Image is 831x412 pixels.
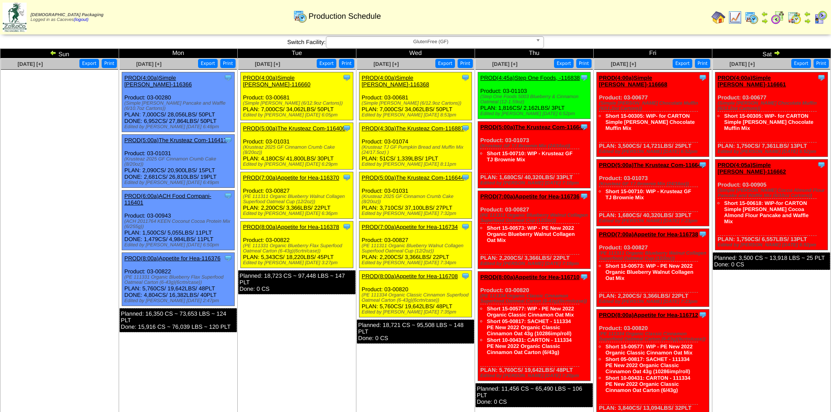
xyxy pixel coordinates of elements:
[124,242,234,248] div: Edited by [PERSON_NAME] [DATE] 6:50pm
[435,59,455,68] button: Export
[478,191,591,269] div: Product: 03-00827 PLAN: 2,200CS / 3,366LBS / 22PLT
[50,49,57,56] img: arrowleft.gif
[487,150,573,163] a: Short 15-00710: WIP - Krusteaz GF TJ Brownie Mix
[599,218,709,224] div: Edited by [PERSON_NAME] [DATE] 7:23pm
[124,180,234,185] div: Edited by [PERSON_NAME] [DATE] 6:49pm
[255,61,280,67] a: [DATE] [+]
[243,194,353,204] div: (PE 111311 Organic Blueberry Walnut Collagen Superfood Oatmeal Cup (12/2oz))
[478,72,591,119] div: Product: 03-01103 PLAN: 1,816CS / 2,162LBS / 3PLT
[480,293,590,304] div: (PE 111334 Organic Classic Cinnamon Superfood Oatmeal Carton (6-43g)(6crtn/case))
[243,260,353,266] div: Edited by [PERSON_NAME] [DATE] 3:27pm
[17,61,43,67] span: [DATE] [+]
[31,13,103,22] span: Logged in as Caceves
[724,113,814,131] a: Short 15-00305: WIP- for CARTON Simple [PERSON_NAME] Chocolate Muffin Mix
[362,260,472,266] div: Edited by [PERSON_NAME] [DATE] 7:34pm
[605,375,691,393] a: Short 10-00431: CARTON - 111334 PE New 2022 Organic Classic Cinnamon Oat Carton (6/43g)
[605,188,691,201] a: Short 15-00710: WIP - Krusteaz GF TJ Brownie Mix
[480,261,590,266] div: Edited by [PERSON_NAME] [DATE] 7:19pm
[487,225,575,243] a: Short 15-00573: WIP - PE New 2022 Organic Blueberry Walnut Collagen Oat Mix
[243,112,353,118] div: Edited by [PERSON_NAME] [DATE] 6:05pm
[597,229,709,307] div: Product: 03-00827 PLAN: 2,200CS / 3,366LBS / 22PLT
[761,17,768,24] img: arrowright.gif
[478,272,591,381] div: Product: 03-00820 PLAN: 5,760CS / 19,642LBS / 48PLT
[480,213,590,223] div: (PE 111311 Organic Blueberry Walnut Collagen Superfood Oatmeal Cup (12/2oz))
[362,273,458,279] a: PROD(8:00a)Appetite for Hea-116708
[814,10,828,24] img: calendarcustomer.gif
[718,149,828,154] div: Edited by [PERSON_NAME] [DATE] 6:52pm
[241,221,353,268] div: Product: 03-00822 PLAN: 5,343CS / 18,220LBS / 45PLT
[480,111,590,116] div: Edited by [PERSON_NAME] [DATE] 6:52pm
[198,59,218,68] button: Export
[362,101,472,106] div: (Simple [PERSON_NAME] (6/12.9oz Cartons))
[120,308,237,332] div: Planned: 16,350 CS ~ 73,653 LBS ~ 124 PLT Done: 15,916 CS ~ 76,039 LBS ~ 120 PLT
[461,173,470,182] img: Tooltip
[475,383,593,407] div: Planned: 11,456 CS ~ 65,490 LBS ~ 106 PLT Done: 0 CS
[580,192,588,201] img: Tooltip
[342,73,351,82] img: Tooltip
[238,270,356,294] div: Planned: 18,723 CS ~ 97,448 LBS ~ 147 PLT Done: 0 CS
[478,122,591,188] div: Product: 03-01073 PLAN: 1,680CS / 40,320LBS / 33PLT
[122,253,235,306] div: Product: 03-00822 PLAN: 5,760CS / 19,642LBS / 48PLT DONE: 4,804CS / 16,382LBS / 40PLT
[342,173,351,182] img: Tooltip
[599,162,704,168] a: PROD(5:00a)The Krusteaz Com-116647
[359,72,472,120] div: Product: 03-00681 PLAN: 7,000CS / 34,062LBS / 50PLT
[480,94,590,105] div: (Step One Foods 5003 Blueberry & Cinnamon Oatmeal (12-1.59oz)
[599,251,709,261] div: (PE 111311 Organic Blueberry Walnut Collagen Superfood Oatmeal Cup (12/2oz))
[102,59,117,68] button: Print
[480,373,590,378] div: Edited by [PERSON_NAME] [DATE] 7:20pm
[122,135,235,188] div: Product: 03-01031 PLAN: 2,090CS / 20,900LBS / 15PLT DONE: 2,681CS / 26,810LBS / 19PLT
[31,13,103,17] span: [DEMOGRAPHIC_DATA] Packaging
[715,72,828,157] div: Product: 03-00677 PLAN: 1,750CS / 7,361LBS / 13PLT
[339,59,354,68] button: Print
[480,124,585,130] a: PROD(5:00a)The Krusteaz Com-116646
[124,275,234,285] div: (PE 111331 Organic Blueberry Flax Superfood Oatmeal Carton (6-43g)(6crtn/case))
[359,123,472,170] div: Product: 03-01074 PLAN: 51CS / 1,339LBS / 1PLT
[605,344,693,356] a: Short 15-00577: WIP - PE New 2022 Organic Classic Cinnamon Oat Mix
[0,49,119,58] td: Sun
[124,137,227,143] a: PROD(5:00a)The Krusteaz Com-116417
[698,73,707,82] img: Tooltip
[599,231,698,238] a: PROD(7:00a)Appetite for Hea-116738
[359,221,472,268] div: Product: 03-00827 PLAN: 2,200CS / 3,366LBS / 22PLT
[580,123,588,131] img: Tooltip
[342,124,351,133] img: Tooltip
[817,160,826,169] img: Tooltip
[317,59,336,68] button: Export
[330,37,532,47] span: GlutenFree (GF)
[224,254,233,262] img: Tooltip
[293,9,307,23] img: calendarprod.gif
[461,222,470,231] img: Tooltip
[362,310,472,315] div: Edited by [PERSON_NAME] [DATE] 7:35pm
[480,193,580,200] a: PROD(7:00a)Appetite for Hea-116736
[74,17,89,22] a: (logout)
[122,191,235,250] div: Product: 03-00943 PLAN: 1,500CS / 5,055LBS / 11PLT DONE: 1,479CS / 4,984LBS / 11PLT
[373,61,399,67] span: [DATE] [+]
[357,320,474,344] div: Planned: 18,721 CS ~ 95,508 LBS ~ 148 PLT Done: 0 CS
[124,298,234,303] div: Edited by [PERSON_NAME] [DATE] 2:47pm
[712,49,831,58] td: Sat
[715,160,828,250] div: Product: 03-00905 PLAN: 1,750CS / 6,557LBS / 13PLT
[695,59,710,68] button: Print
[475,49,594,58] td: Thu
[718,101,828,111] div: (Simple [PERSON_NAME] Chocolate Muffin (6/11.2oz Cartons))
[611,61,636,67] a: [DATE] [+]
[729,61,755,67] a: [DATE] [+]
[599,312,698,318] a: PROD(8:00a)Appetite for Hea-116712
[224,73,233,82] img: Tooltip
[356,49,475,58] td: Wed
[576,59,592,68] button: Print
[238,49,356,58] td: Tue
[243,243,353,254] div: (PE 111331 Organic Blueberry Flax Superfood Oatmeal Carton (6-43g)(6crtn/case))
[761,10,768,17] img: arrowleft.gif
[461,124,470,133] img: Tooltip
[554,59,574,68] button: Export
[243,101,353,106] div: (Simple [PERSON_NAME] (6/12.9oz Cartons))
[724,200,809,225] a: Short 15-00618: WIP-for CARTON Simple [PERSON_NAME] Cocoa Almond Flour Pancake and Waffle Mix
[791,59,811,68] button: Export
[362,162,472,167] div: Edited by [PERSON_NAME] [DATE] 8:11pm
[461,73,470,82] img: Tooltip
[308,12,381,21] span: Production Schedule
[243,145,353,155] div: (Krusteaz 2025 GF Cinnamon Crumb Cake (8/20oz))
